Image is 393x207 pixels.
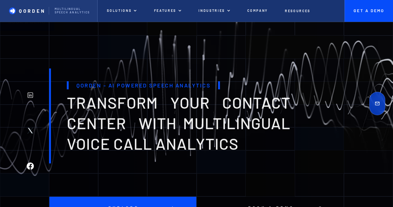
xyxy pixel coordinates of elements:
p: Company [247,9,268,13]
img: Facebook [27,162,34,170]
p: INDUSTRIES [199,9,225,13]
p: Qorden [19,8,45,14]
span: transform your contact center with multilingual voice Call analytics [67,93,290,153]
img: Twitter [27,127,34,134]
img: Linkedin [27,92,34,99]
p: Resources [285,9,310,13]
p: features [154,9,176,13]
p: Get A Demo [354,8,385,13]
p: Solutions [107,9,131,13]
h1: Qorden - AI Powered Speech Analytics [67,81,220,90]
p: Multilingual Speech analytics [55,7,92,14]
